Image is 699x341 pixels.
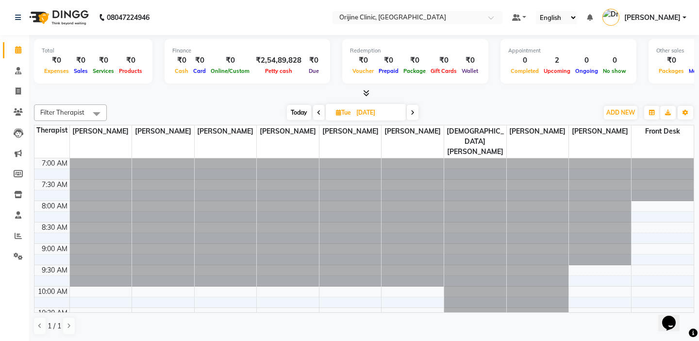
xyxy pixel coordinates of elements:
span: Cash [172,68,191,74]
div: 7:00 AM [40,158,69,169]
div: Appointment [508,47,629,55]
span: Services [90,68,116,74]
div: ₹0 [208,55,252,66]
div: ₹0 [71,55,90,66]
div: ₹0 [459,55,481,66]
input: 2025-10-14 [353,105,402,120]
div: ₹0 [376,55,401,66]
span: Voucher [350,68,376,74]
div: Redemption [350,47,481,55]
span: Packages [656,68,686,74]
div: 10:00 AM [36,287,69,297]
div: ₹0 [656,55,686,66]
div: 7:30 AM [40,180,69,190]
div: 0 [508,55,541,66]
span: Petty cash [263,68,295,74]
span: Due [306,68,321,74]
span: [PERSON_NAME] [257,125,319,137]
span: Products [116,68,145,74]
span: Tue [333,109,353,116]
div: ₹0 [90,55,116,66]
span: [PERSON_NAME] [195,125,257,137]
iframe: chat widget [658,302,689,331]
span: Wallet [459,68,481,74]
span: 1 / 1 [48,321,61,331]
div: 9:30 AM [40,265,69,275]
span: Online/Custom [208,68,252,74]
span: [PERSON_NAME] [319,125,382,137]
span: [PERSON_NAME] [569,125,631,137]
span: [PERSON_NAME] [132,125,194,137]
span: [PERSON_NAME] [624,13,681,23]
span: Card [191,68,208,74]
span: Prepaid [376,68,401,74]
span: No show [600,68,629,74]
span: Today [287,105,311,120]
div: ₹0 [172,55,191,66]
div: 0 [600,55,629,66]
div: ₹0 [42,55,71,66]
span: Completed [508,68,541,74]
b: 08047224946 [107,4,150,31]
div: 8:30 AM [40,222,69,233]
img: Dr. Kritu Bhandari [602,9,619,26]
div: 0 [573,55,600,66]
div: 10:30 AM [36,308,69,318]
span: Gift Cards [428,68,459,74]
div: 2 [541,55,573,66]
div: ₹2,54,89,828 [252,55,305,66]
div: ₹0 [428,55,459,66]
span: Sales [71,68,90,74]
div: Therapist [34,125,69,136]
span: ADD NEW [606,109,635,116]
span: [DEMOGRAPHIC_DATA][PERSON_NAME] [444,125,506,158]
button: ADD NEW [604,106,637,119]
span: Filter Therapist [40,108,84,116]
div: 9:00 AM [40,244,69,254]
span: Ongoing [573,68,600,74]
div: 8:00 AM [40,201,69,211]
div: ₹0 [305,55,322,66]
img: logo [25,4,91,31]
span: Expenses [42,68,71,74]
div: ₹0 [116,55,145,66]
div: Total [42,47,145,55]
span: Front Desk [632,125,694,137]
div: ₹0 [401,55,428,66]
span: Upcoming [541,68,573,74]
span: [PERSON_NAME] [382,125,444,137]
span: [PERSON_NAME] [507,125,569,137]
div: Finance [172,47,322,55]
span: Package [401,68,428,74]
span: [PERSON_NAME] [70,125,132,137]
div: ₹0 [350,55,376,66]
div: ₹0 [191,55,208,66]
